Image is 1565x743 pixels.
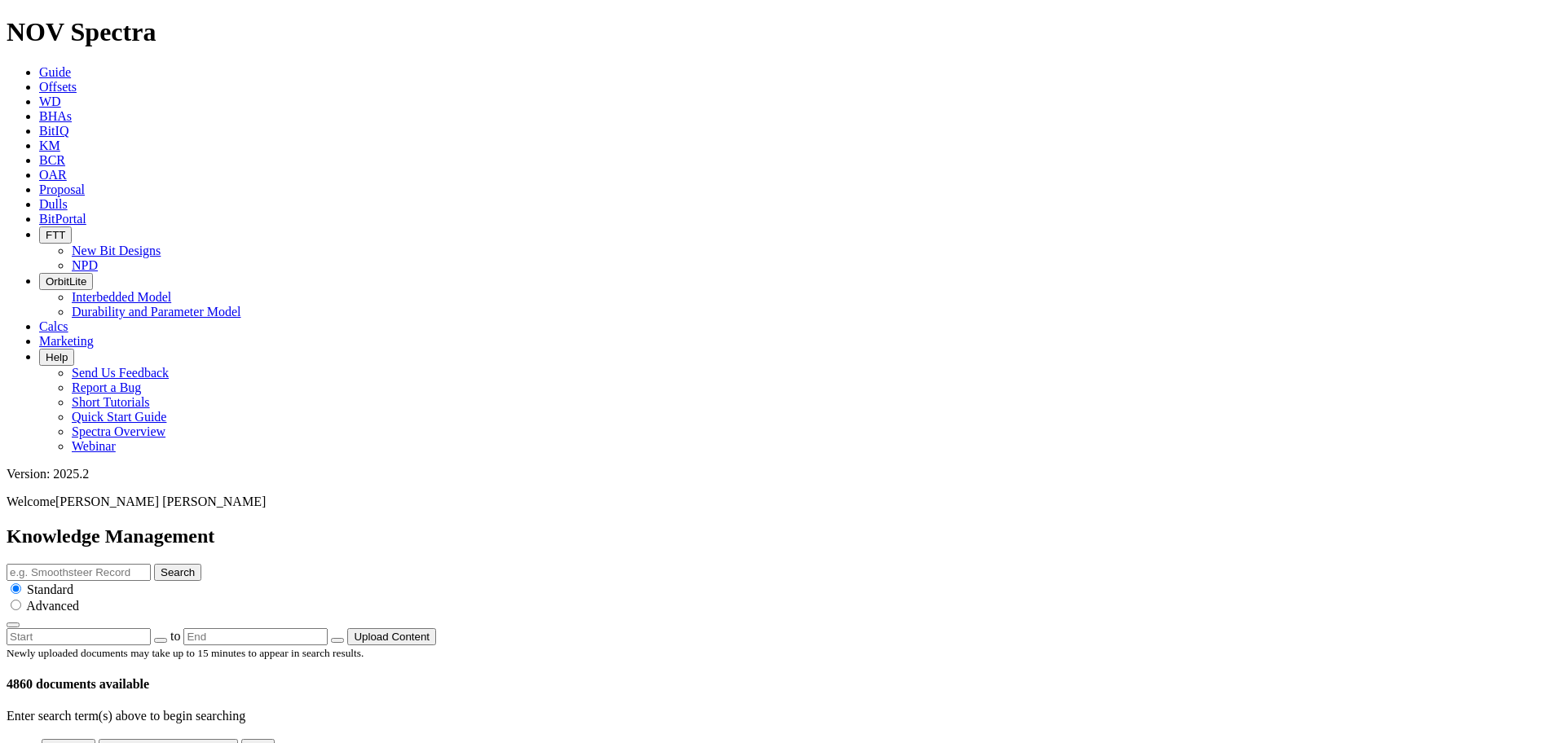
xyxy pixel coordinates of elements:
[183,628,328,645] input: End
[39,138,60,152] a: KM
[46,229,65,241] span: FTT
[72,366,169,380] a: Send Us Feedback
[26,599,79,613] span: Advanced
[55,495,266,508] span: [PERSON_NAME] [PERSON_NAME]
[72,424,165,438] a: Spectra Overview
[39,153,65,167] a: BCR
[39,182,85,196] a: Proposal
[39,273,93,290] button: OrbitLite
[39,95,61,108] a: WD
[39,80,77,94] a: Offsets
[347,628,436,645] button: Upload Content
[39,212,86,226] a: BitPortal
[72,305,241,319] a: Durability and Parameter Model
[72,290,171,304] a: Interbedded Model
[72,380,141,394] a: Report a Bug
[39,168,67,182] a: OAR
[72,244,161,257] a: New Bit Designs
[46,351,68,363] span: Help
[154,564,201,581] button: Search
[7,17,1558,47] h1: NOV Spectra
[7,709,1558,723] p: Enter search term(s) above to begin searching
[170,629,180,643] span: to
[27,583,73,596] span: Standard
[7,525,1558,547] h2: Knowledge Management
[39,65,71,79] a: Guide
[39,197,68,211] a: Dulls
[7,677,1558,692] h4: 4860 documents available
[7,495,1558,509] p: Welcome
[39,319,68,333] a: Calcs
[39,226,72,244] button: FTT
[72,439,116,453] a: Webinar
[72,410,166,424] a: Quick Start Guide
[7,467,1558,481] div: Version: 2025.2
[39,109,72,123] a: BHAs
[39,124,68,138] a: BitIQ
[7,647,364,659] small: Newly uploaded documents may take up to 15 minutes to appear in search results.
[46,275,86,288] span: OrbitLite
[72,258,98,272] a: NPD
[72,395,150,409] a: Short Tutorials
[39,334,94,348] a: Marketing
[39,349,74,366] button: Help
[7,564,151,581] input: e.g. Smoothsteer Record
[7,628,151,645] input: Start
